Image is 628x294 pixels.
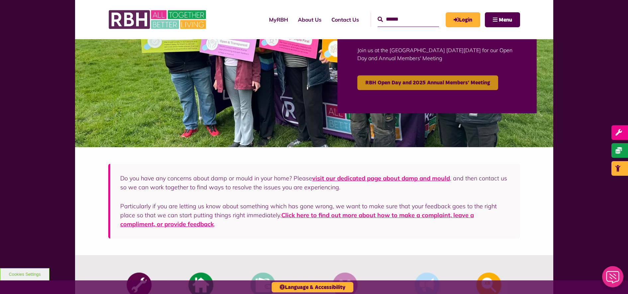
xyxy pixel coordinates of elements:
[108,7,208,33] img: RBH
[120,202,510,229] p: Particularly if you are letting us know about something which has gone wrong, we want to make sur...
[264,11,293,29] a: MyRBH
[120,211,474,228] a: Click here to find out more about how to make a complaint, leave a compliment, or provide feedback
[312,174,450,182] a: visit our dedicated page about damp and mould
[446,12,480,27] a: MyRBH
[485,12,520,27] button: Navigation
[272,282,353,292] button: Language & Accessibility
[499,17,512,23] span: Menu
[357,36,517,72] p: Join us at the [GEOGRAPHIC_DATA] [DATE][DATE] for our Open Day and Annual Members' Meeting
[598,264,628,294] iframe: Netcall Web Assistant for live chat
[326,11,364,29] a: Contact Us
[293,11,326,29] a: About Us
[120,174,510,192] p: Do you have any concerns about damp or mould in your home? Please , and then contact us so we can...
[378,12,439,27] input: Search
[357,75,498,90] a: RBH Open Day and 2025 Annual Members' Meeting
